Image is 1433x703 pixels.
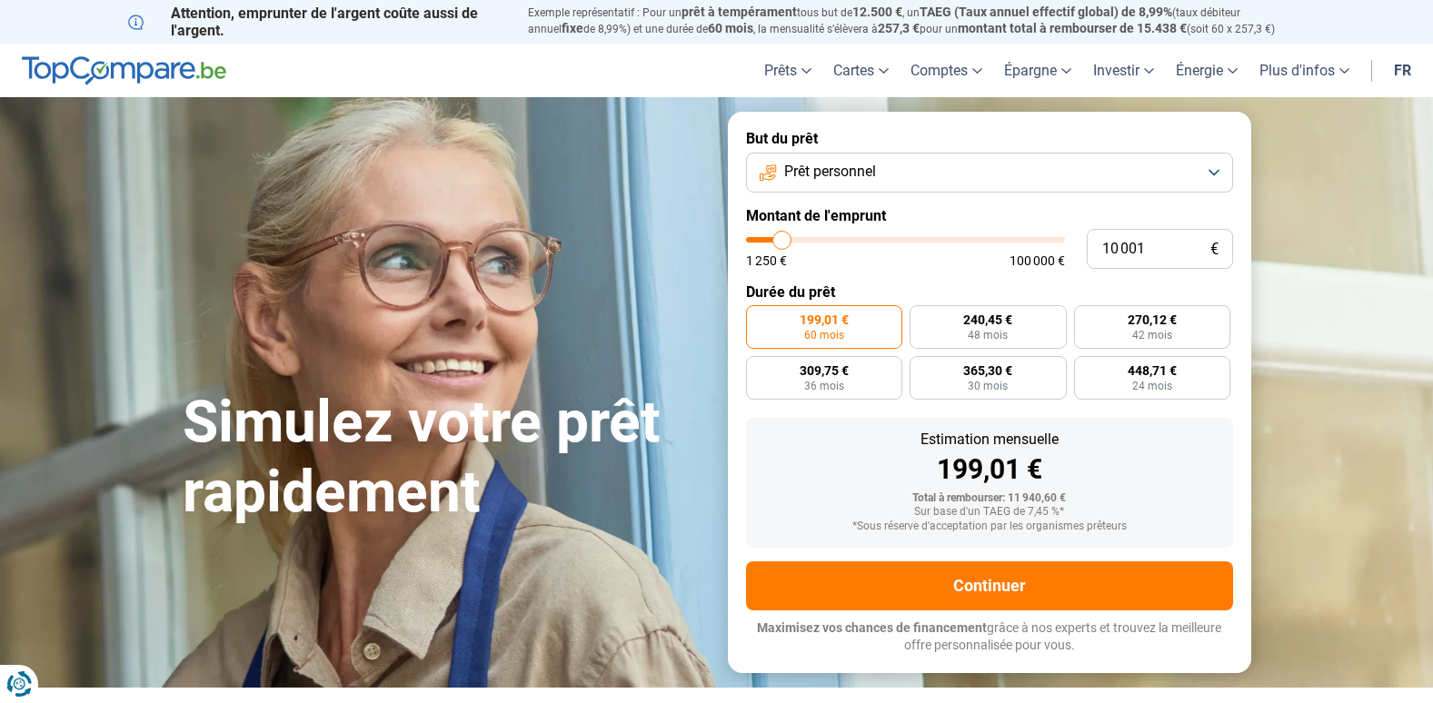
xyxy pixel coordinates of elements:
span: 1 250 € [746,254,787,267]
span: 36 mois [804,381,844,391]
span: 12.500 € [852,5,902,19]
span: prêt à tempérament [682,5,797,19]
img: TopCompare [22,56,226,85]
span: montant total à rembourser de 15.438 € [958,21,1187,35]
span: 448,71 € [1128,364,1177,377]
span: 365,30 € [963,364,1012,377]
span: 270,12 € [1128,313,1177,326]
button: Continuer [746,561,1233,610]
a: Plus d'infos [1249,44,1360,97]
span: 42 mois [1132,330,1172,341]
span: TAEG (Taux annuel effectif global) de 8,99% [920,5,1172,19]
span: 60 mois [804,330,844,341]
span: 30 mois [968,381,1008,391]
p: grâce à nos experts et trouvez la meilleure offre personnalisée pour vous. [746,619,1233,655]
span: 257,3 € [878,21,920,35]
a: Investir [1082,44,1165,97]
a: Énergie [1165,44,1249,97]
label: Durée du prêt [746,283,1233,301]
span: fixe [562,21,583,35]
span: 100 000 € [1010,254,1065,267]
span: Maximisez vos chances de financement [757,620,987,635]
span: 240,45 € [963,313,1012,326]
label: Montant de l'emprunt [746,207,1233,224]
span: 309,75 € [800,364,849,377]
span: Prêt personnel [784,162,876,182]
a: Prêts [753,44,822,97]
div: Total à rembourser: 11 940,60 € [761,492,1219,505]
div: Estimation mensuelle [761,432,1219,447]
h1: Simulez votre prêt rapidement [183,388,706,528]
span: 60 mois [708,21,753,35]
div: Sur base d'un TAEG de 7,45 %* [761,506,1219,519]
span: 48 mois [968,330,1008,341]
span: € [1210,242,1219,257]
p: Attention, emprunter de l'argent coûte aussi de l'argent. [128,5,506,39]
p: Exemple représentatif : Pour un tous but de , un (taux débiteur annuel de 8,99%) et une durée de ... [528,5,1306,37]
button: Prêt personnel [746,153,1233,193]
a: Cartes [822,44,900,97]
a: fr [1383,44,1422,97]
div: 199,01 € [761,456,1219,483]
a: Épargne [993,44,1082,97]
div: *Sous réserve d'acceptation par les organismes prêteurs [761,520,1219,533]
span: 24 mois [1132,381,1172,391]
span: 199,01 € [800,313,849,326]
label: But du prêt [746,130,1233,147]
a: Comptes [900,44,993,97]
